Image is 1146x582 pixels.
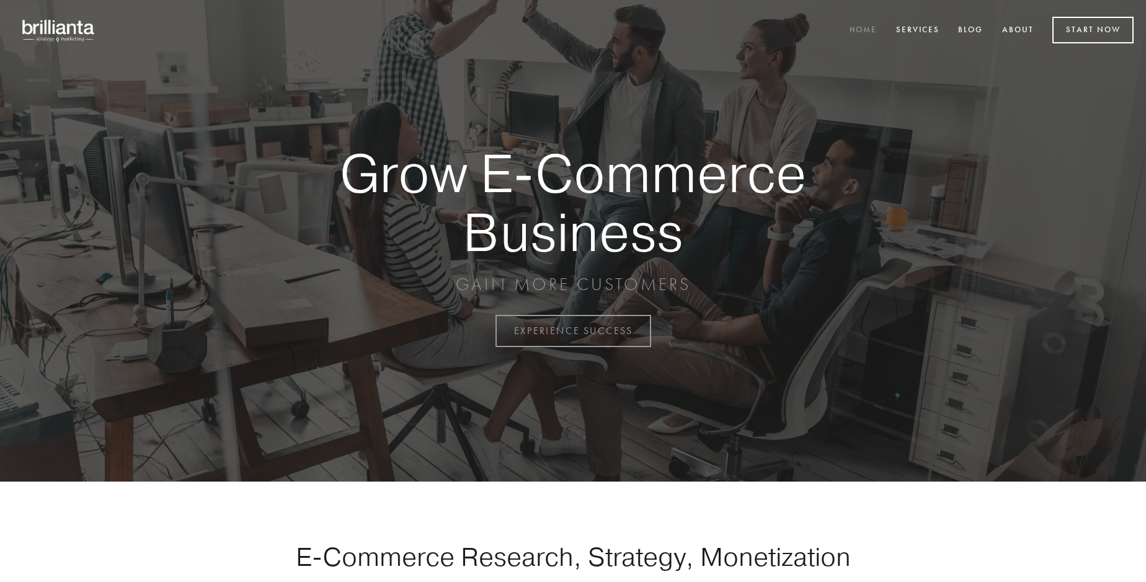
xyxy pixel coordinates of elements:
a: Blog [950,20,991,41]
h1: E-Commerce Research, Strategy, Monetization [257,541,889,572]
a: EXPERIENCE SUCCESS [495,315,651,347]
a: About [994,20,1042,41]
strong: Grow E-Commerce Business [296,144,850,261]
a: Services [888,20,948,41]
a: Home [842,20,885,41]
img: brillianta - research, strategy, marketing [12,12,105,48]
a: Start Now [1052,17,1134,43]
p: GAIN MORE CUSTOMERS [296,273,850,296]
